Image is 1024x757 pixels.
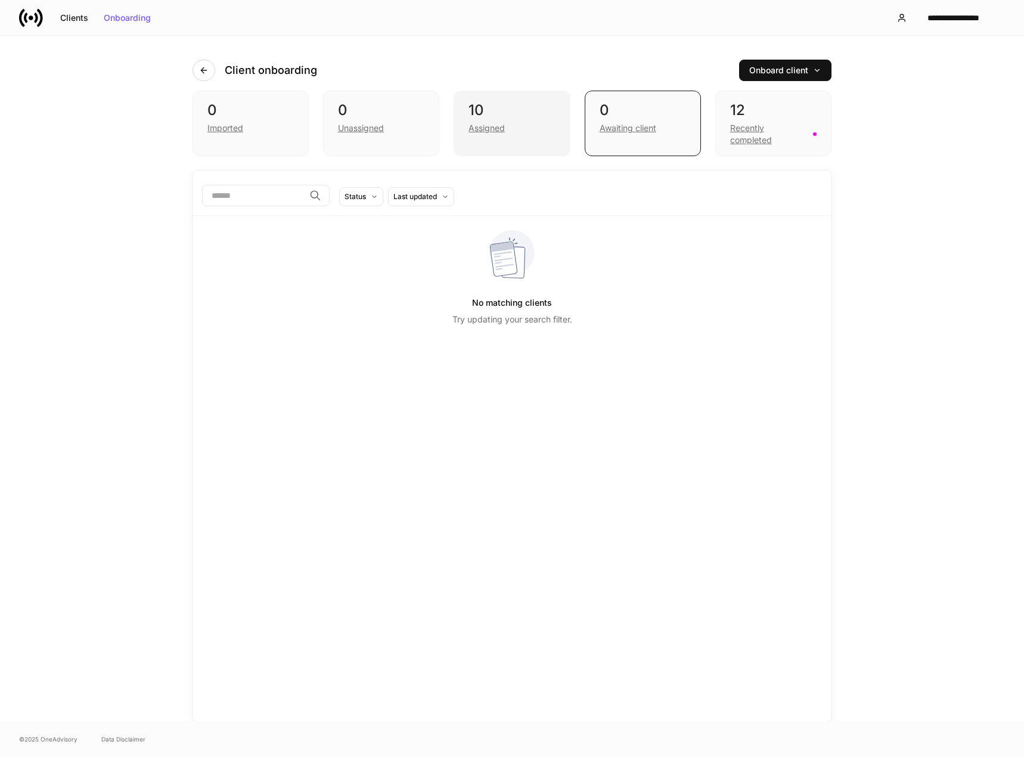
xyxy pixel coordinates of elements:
div: Last updated [393,191,437,202]
h5: No matching clients [472,292,552,314]
div: 0Imported [193,91,309,156]
div: Awaiting client [600,122,656,134]
div: 0Awaiting client [585,91,701,156]
div: 10Assigned [454,91,570,156]
div: 12 [730,101,817,120]
div: Clients [60,14,88,22]
button: Onboarding [96,8,159,27]
div: Onboard client [749,66,821,75]
p: Try updating your search filter. [452,314,572,325]
div: 10 [468,101,555,120]
span: © 2025 OneAdvisory [19,734,77,744]
button: Onboard client [739,60,831,81]
div: Onboarding [104,14,151,22]
div: 0 [207,101,294,120]
div: Recently completed [730,122,806,146]
div: Unassigned [338,122,384,134]
button: Status [339,187,383,206]
div: 0Unassigned [323,91,439,156]
button: Clients [52,8,96,27]
div: 0 [600,101,686,120]
div: Status [345,191,366,202]
h4: Client onboarding [225,63,317,77]
div: Imported [207,122,243,134]
a: Data Disclaimer [101,734,145,744]
div: 12Recently completed [715,91,831,156]
div: 0 [338,101,424,120]
button: Last updated [388,187,454,206]
div: Assigned [468,122,505,134]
